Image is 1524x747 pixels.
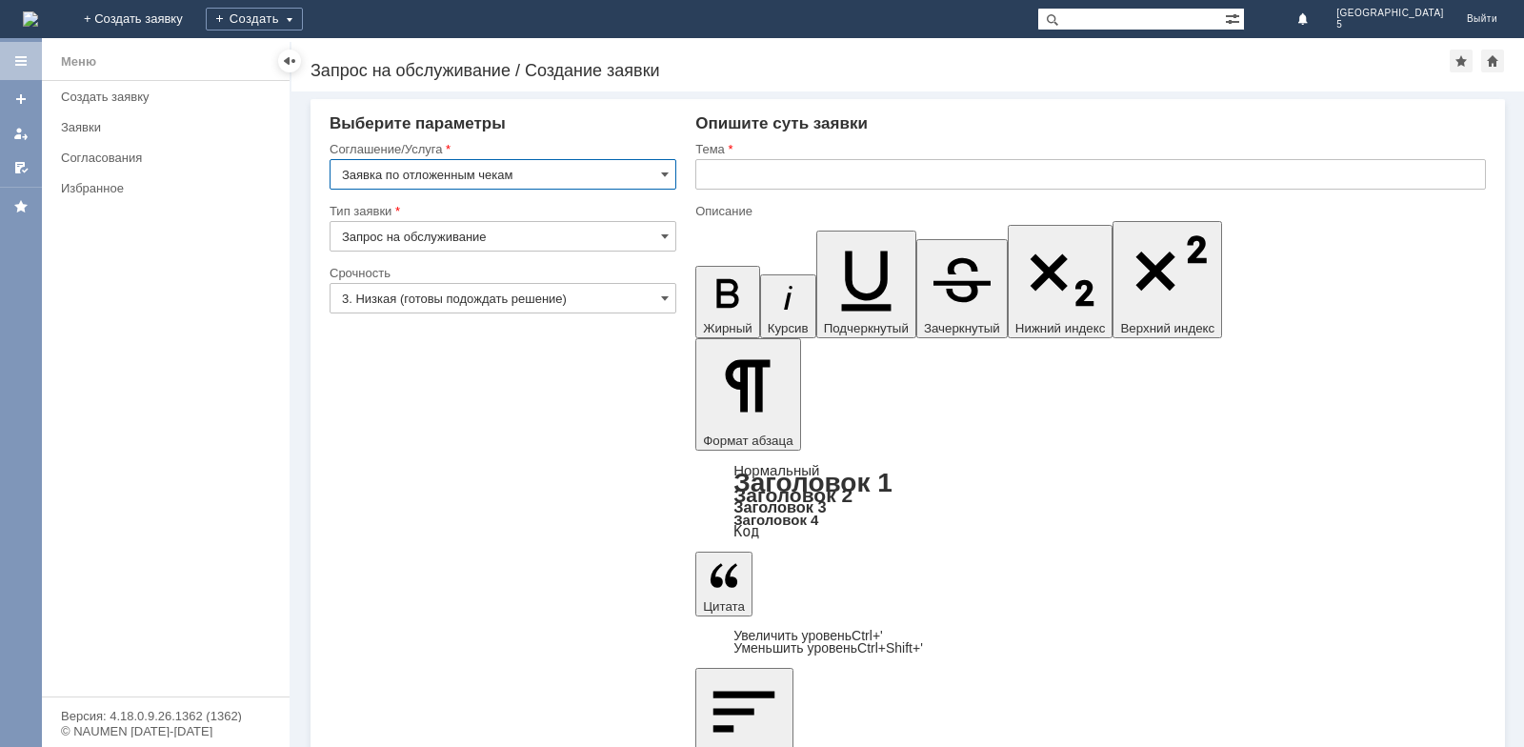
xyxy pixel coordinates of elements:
button: Курсив [760,274,816,338]
span: [GEOGRAPHIC_DATA] [1336,8,1444,19]
a: Мои заявки [6,118,36,149]
div: Заявки [61,120,278,134]
button: Подчеркнутый [816,231,916,338]
span: 5 [1336,19,1444,30]
a: Заявки [53,112,286,142]
a: Код [733,523,759,540]
span: Курсив [768,321,809,335]
a: Increase [733,628,883,643]
button: Формат абзаца [695,338,800,451]
span: Ctrl+Shift+' [857,640,923,656]
div: Формат абзаца [695,464,1486,538]
div: Цитата [695,630,1486,655]
span: Зачеркнутый [924,321,1000,335]
a: Создать заявку [53,82,286,111]
span: Подчеркнутый [824,321,909,335]
div: Скрыть меню [278,50,301,72]
a: Decrease [733,640,923,656]
button: Цитата [695,552,752,616]
span: Верхний индекс [1120,321,1214,335]
a: Перейти на домашнюю страницу [23,11,38,27]
a: Создать заявку [6,84,36,114]
span: Цитата [703,599,745,614]
div: Срочность [330,267,672,279]
div: Создать заявку [61,90,278,104]
a: Заголовок 3 [733,498,826,515]
div: Запрос на обслуживание / Создание заявки [311,61,1450,80]
div: Тема [695,143,1482,155]
span: Выберите параметры [330,114,506,132]
span: Опишите суть заявки [695,114,868,132]
div: Согласования [61,151,278,165]
div: Сделать домашней страницей [1481,50,1504,72]
div: Тип заявки [330,205,672,217]
span: Нижний индекс [1015,321,1106,335]
button: Жирный [695,266,760,338]
button: Зачеркнутый [916,239,1008,338]
span: Формат абзаца [703,434,792,448]
button: Верхний индекс [1113,221,1222,338]
div: Добавить в избранное [1450,50,1473,72]
div: Создать [206,8,303,30]
a: Заголовок 2 [733,484,852,506]
div: © NAUMEN [DATE]-[DATE] [61,725,271,737]
span: Ctrl+' [852,628,883,643]
a: Нормальный [733,462,819,478]
div: Соглашение/Услуга [330,143,672,155]
a: Мои согласования [6,152,36,183]
div: Описание [695,205,1482,217]
a: Заголовок 1 [733,468,892,497]
img: logo [23,11,38,27]
div: Версия: 4.18.0.9.26.1362 (1362) [61,710,271,722]
span: Расширенный поиск [1225,9,1244,27]
a: Заголовок 4 [733,512,818,528]
span: Жирный [703,321,752,335]
a: Согласования [53,143,286,172]
button: Нижний индекс [1008,225,1113,338]
div: Меню [61,50,96,73]
div: Избранное [61,181,257,195]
